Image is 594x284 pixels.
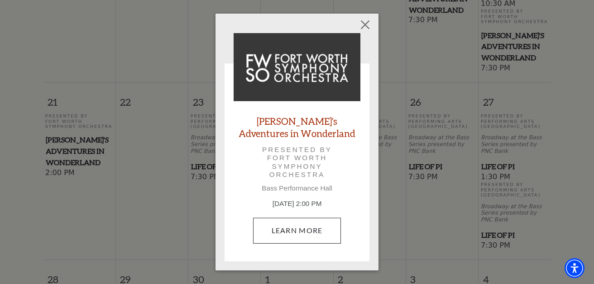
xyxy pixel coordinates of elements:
[357,16,374,34] button: Close
[234,199,360,209] p: [DATE] 2:00 PM
[234,115,360,139] a: [PERSON_NAME]'s Adventures in Wonderland
[234,184,360,192] p: Bass Performance Hall
[246,146,348,179] p: Presented by Fort Worth Symphony Orchestra
[253,218,341,243] a: September 21, 2:00 PM Learn More
[234,33,360,101] img: Alice's Adventures in Wonderland
[565,258,584,278] div: Accessibility Menu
